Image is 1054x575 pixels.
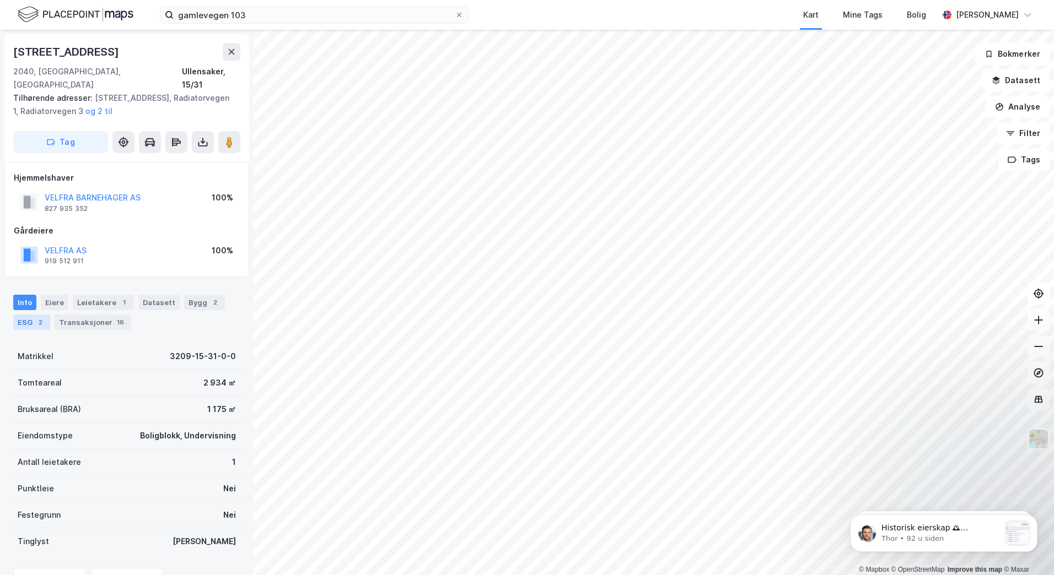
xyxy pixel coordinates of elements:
div: Bygg [184,295,225,310]
div: 827 935 352 [45,204,88,213]
div: 2 [35,317,46,328]
div: [STREET_ADDRESS], Radiatorvegen 1, Radiatorvegen 3 [13,91,232,118]
div: Datasett [138,295,180,310]
input: Søk på adresse, matrikkel, gårdeiere, leietakere eller personer [174,7,455,23]
div: Antall leietakere [18,455,81,469]
div: 16 [115,317,126,328]
div: Gårdeiere [14,224,240,237]
div: Eiendomstype [18,429,73,442]
button: Bokmerker [975,43,1050,65]
div: 3209-15-31-0-0 [170,350,236,363]
img: logo.f888ab2527a4732fd821a326f86c7f29.svg [18,5,133,24]
button: Tag [13,131,108,153]
img: Z [1028,428,1049,449]
div: 1 [119,297,130,308]
div: 919 512 911 [45,257,84,265]
div: 100% [212,191,233,204]
div: Kart [803,8,819,21]
div: 1 175 ㎡ [207,403,236,416]
div: Hjemmelshaver [14,171,240,185]
div: ESG [13,314,50,330]
div: 1 [232,455,236,469]
div: Bruksareal (BRA) [18,403,81,416]
a: Mapbox [859,566,889,573]
a: Improve this map [948,566,1002,573]
div: Tinglyst [18,535,49,548]
div: Nei [223,508,236,522]
div: Festegrunn [18,508,61,522]
div: Ullensaker, 15/31 [182,65,240,91]
div: 2 [209,297,221,308]
div: Transaksjoner [55,314,131,330]
div: Bolig [907,8,926,21]
div: Eiere [41,295,68,310]
span: Tilhørende adresser: [13,93,95,102]
div: Nei [223,482,236,495]
iframe: Intercom notifications melding [833,492,1054,569]
div: 100% [212,244,233,257]
button: Datasett [982,69,1050,91]
a: OpenStreetMap [891,566,945,573]
button: Tags [998,149,1050,171]
div: Leietakere [73,295,134,310]
div: Matrikkel [18,350,53,363]
div: [STREET_ADDRESS] [13,43,121,61]
div: Punktleie [18,482,54,495]
div: [PERSON_NAME] [173,535,236,548]
div: 2 934 ㎡ [203,376,236,389]
div: 2040, [GEOGRAPHIC_DATA], [GEOGRAPHIC_DATA] [13,65,182,91]
div: Tomteareal [18,376,62,389]
button: Analyse [986,96,1050,118]
button: Filter [997,122,1050,144]
div: Info [13,295,36,310]
div: Mine Tags [843,8,883,21]
div: Boligblokk, Undervisning [140,429,236,442]
div: [PERSON_NAME] [956,8,1019,21]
